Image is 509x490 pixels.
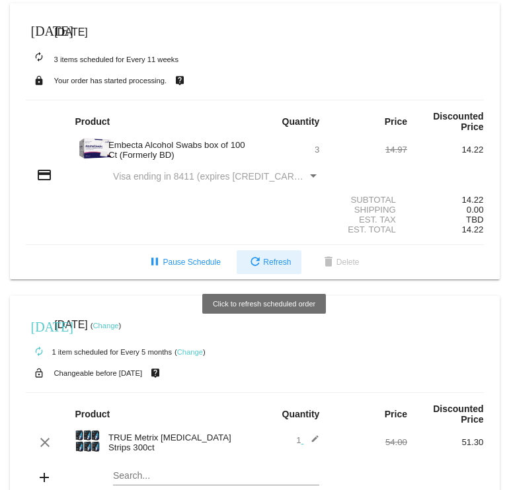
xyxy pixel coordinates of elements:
mat-icon: live_help [172,72,188,89]
div: Embecta Alcohol Swabs box of 100 Ct (Formerly BD) [102,140,255,160]
input: Search... [113,471,319,481]
small: ( ) [91,322,122,330]
span: Refresh [247,258,291,267]
div: TRUE Metrix [MEDICAL_DATA] Strips 300ct [102,433,255,452]
mat-icon: autorenew [31,50,47,65]
mat-icon: [DATE] [31,22,47,38]
span: 1 [296,435,319,445]
span: Visa ending in 8411 (expires [CREDIT_CARD_DATA]) [113,171,334,182]
div: 14.22 [407,145,484,155]
mat-icon: credit_card [36,167,52,183]
strong: Discounted Price [433,111,483,132]
button: Pause Schedule [136,250,231,274]
span: Pause Schedule [147,258,220,267]
div: Est. Total [331,225,407,234]
mat-icon: lock_open [31,365,47,382]
div: 51.30 [407,437,484,447]
mat-icon: delete [321,255,336,271]
div: 14.22 [407,195,484,205]
strong: Product [75,116,110,127]
strong: Product [75,409,110,419]
img: true-metrix-blood-glucose-test-strips-300ct-300x300.png [75,428,101,454]
a: Change [177,348,203,356]
div: 54.00 [331,437,407,447]
span: 3 [315,145,319,155]
strong: Quantity [282,116,320,127]
strong: Price [385,409,407,419]
a: Change [93,322,118,330]
mat-icon: refresh [247,255,263,271]
mat-icon: live_help [147,365,163,382]
small: Changeable before [DATE] [54,369,143,377]
strong: Discounted Price [433,403,483,425]
mat-select: Payment Method [113,171,319,182]
mat-icon: [DATE] [31,318,47,333]
span: Delete [321,258,360,267]
span: TBD [466,215,483,225]
img: EMB326895.jpg [75,135,115,162]
mat-icon: add [36,470,52,485]
small: ( ) [175,348,206,356]
span: [DATE] [54,319,87,330]
div: 14.97 [331,145,407,155]
mat-icon: autorenew [31,344,47,360]
button: Refresh [237,250,301,274]
mat-icon: edit [303,435,319,450]
small: Your order has started processing. [54,77,167,85]
strong: Price [385,116,407,127]
span: 0.00 [467,205,484,215]
small: 1 item scheduled for Every 5 months [26,348,173,356]
mat-icon: lock [31,72,47,89]
div: Est. Tax [331,215,407,225]
strong: Quantity [282,409,320,419]
button: Delete [310,250,370,274]
mat-icon: pause [147,255,163,271]
span: 14.22 [461,225,483,234]
div: Subtotal [331,195,407,205]
div: Shipping [331,205,407,215]
mat-icon: clear [37,435,53,450]
small: 3 items scheduled for Every 11 weeks [26,55,179,63]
